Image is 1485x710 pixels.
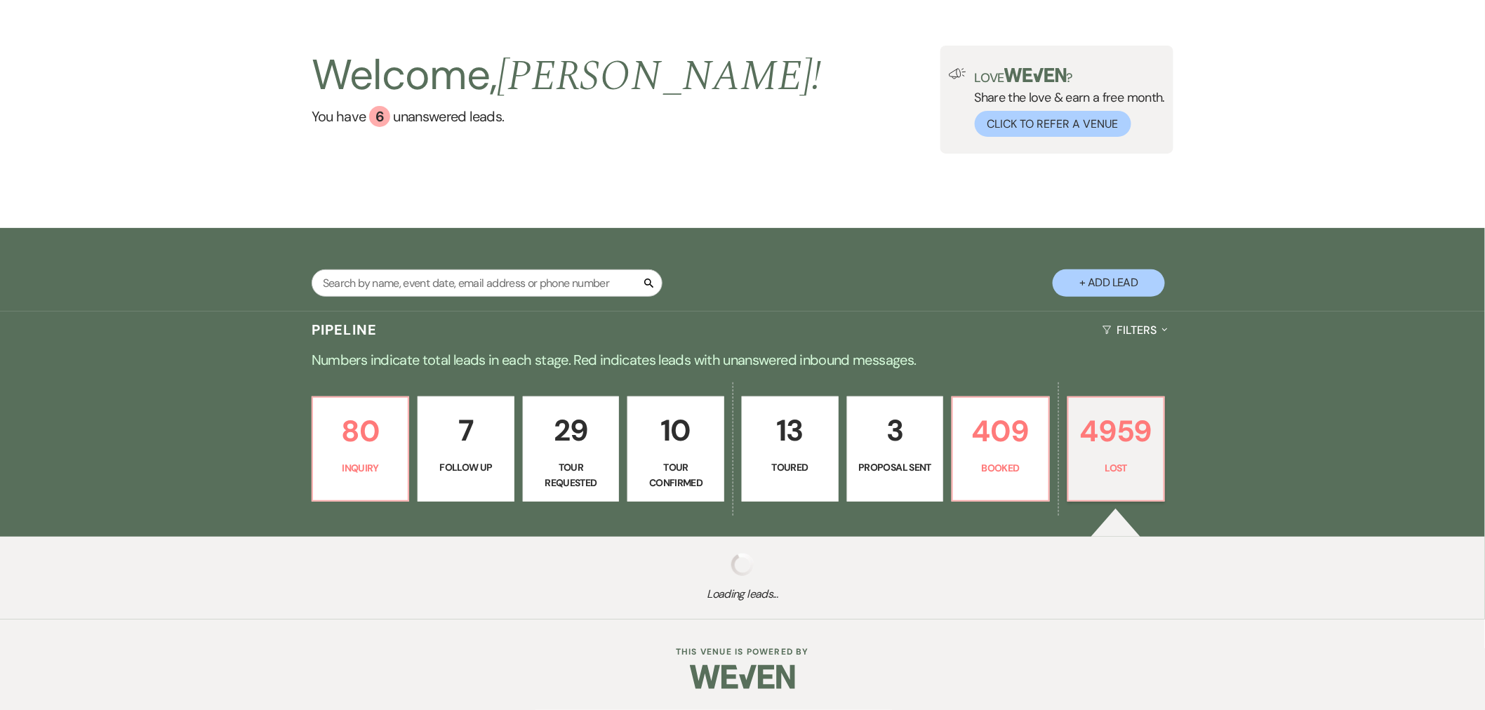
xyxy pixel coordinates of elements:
[1004,68,1067,82] img: weven-logo-green.svg
[961,408,1040,455] p: 409
[312,396,410,502] a: 80Inquiry
[949,68,966,79] img: loud-speaker-illustration.svg
[1067,396,1166,502] a: 4959Lost
[74,586,1411,603] span: Loading leads...
[532,407,611,454] p: 29
[952,396,1050,502] a: 409Booked
[751,407,830,454] p: 13
[418,396,514,502] a: 7Follow Up
[637,407,715,454] p: 10
[1077,408,1156,455] p: 4959
[1053,269,1165,297] button: + Add Lead
[312,46,822,106] h2: Welcome,
[975,111,1131,137] button: Click to Refer a Venue
[742,396,839,502] a: 13Toured
[321,460,400,476] p: Inquiry
[1097,312,1173,349] button: Filters
[975,68,1166,84] p: Love ?
[856,407,935,454] p: 3
[627,396,724,502] a: 10Tour Confirmed
[731,554,754,576] img: loading spinner
[312,269,662,297] input: Search by name, event date, email address or phone number
[523,396,620,502] a: 29Tour Requested
[751,460,830,475] p: Toured
[966,68,1166,137] div: Share the love & earn a free month.
[856,460,935,475] p: Proposal Sent
[690,652,795,702] img: Weven Logo
[312,320,378,340] h3: Pipeline
[637,460,715,491] p: Tour Confirmed
[498,44,822,109] span: [PERSON_NAME] !
[312,106,822,127] a: You have 6 unanswered leads.
[321,408,400,455] p: 80
[427,407,505,454] p: 7
[237,349,1248,371] p: Numbers indicate total leads in each stage. Red indicates leads with unanswered inbound messages.
[847,396,944,502] a: 3Proposal Sent
[369,106,390,127] div: 6
[427,460,505,475] p: Follow Up
[532,460,611,491] p: Tour Requested
[1077,460,1156,476] p: Lost
[961,460,1040,476] p: Booked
